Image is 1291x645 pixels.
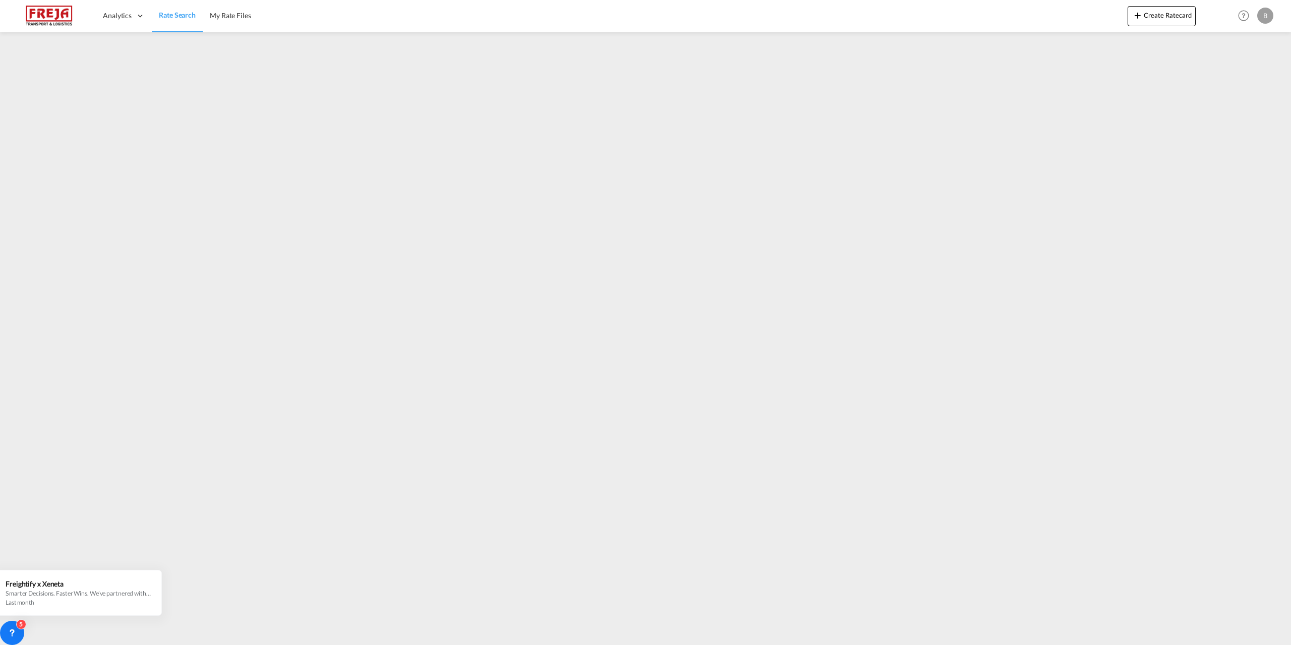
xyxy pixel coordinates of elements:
[103,11,132,21] span: Analytics
[1235,7,1257,25] div: Help
[15,5,83,27] img: 586607c025bf11f083711d99603023e7.png
[159,11,196,19] span: Rate Search
[1257,8,1273,24] div: B
[1128,6,1196,26] button: icon-plus 400-fgCreate Ratecard
[210,11,251,20] span: My Rate Files
[1235,7,1252,24] span: Help
[1132,9,1144,21] md-icon: icon-plus 400-fg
